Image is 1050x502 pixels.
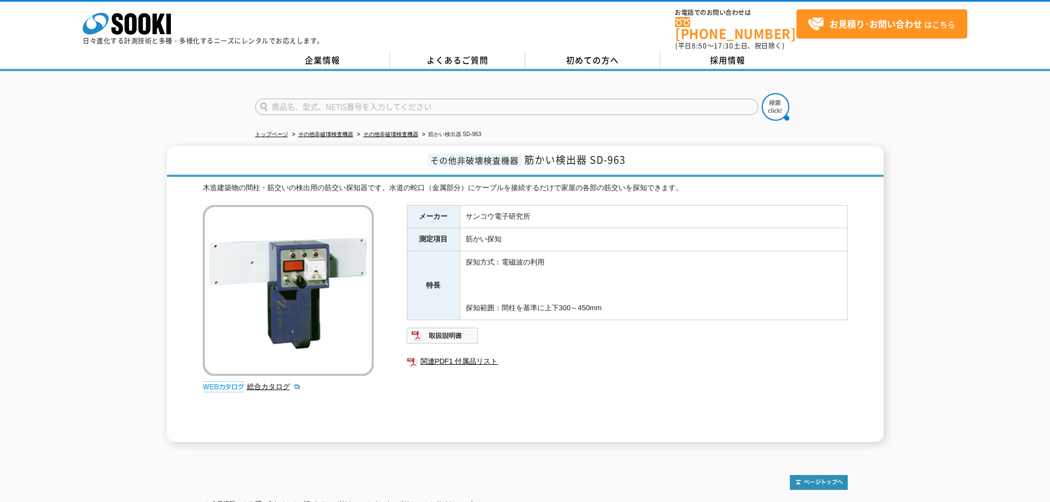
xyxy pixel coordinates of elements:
[255,131,288,137] a: トップページ
[675,9,796,16] span: お電話でのお問い合わせは
[203,182,848,194] div: 木造建築物の間柱・筋交いの検出用の筋交い探知器です。水道の蛇口（金属部分）にケーブルを接続するだけで家屋の各部の筋交いを探知できます。
[255,52,390,69] a: 企業情報
[460,228,847,251] td: 筋かい探知
[714,41,734,51] span: 17:30
[790,475,848,490] img: トップページへ
[203,205,374,376] img: 筋かい検出器 SD-963
[830,17,922,30] strong: お見積り･お問い合わせ
[428,154,521,166] span: その他非破壊検査機器
[660,52,795,69] a: 採用情報
[407,334,479,342] a: 取扱説明書
[420,129,482,141] li: 筋かい検出器 SD-963
[390,52,525,69] a: よくあるご質問
[675,41,784,51] span: (平日 ～ 土日、祝日除く)
[460,251,847,320] td: 探知方式：電磁波の利用 探知範囲：間柱を基準に上下300～450mm
[298,131,353,137] a: その他非破壊検査機器
[675,17,796,40] a: [PHONE_NUMBER]
[247,382,301,391] a: 総合カタログ
[407,251,460,320] th: 特長
[407,354,848,369] a: 関連PDF1 付属品リスト
[692,41,707,51] span: 8:50
[407,327,479,344] img: 取扱説明書
[203,381,244,392] img: webカタログ
[83,37,324,44] p: 日々進化する計測技術と多種・多様化するニーズにレンタルでお応えします。
[525,52,660,69] a: 初めての方へ
[796,9,967,39] a: お見積り･お問い合わせはこちら
[524,152,626,167] span: 筋かい検出器 SD-963
[363,131,418,137] a: その他非破壊検査機器
[407,205,460,228] th: メーカー
[407,228,460,251] th: 測定項目
[566,54,619,66] span: 初めての方へ
[460,205,847,228] td: サンコウ電子研究所
[255,99,758,115] input: 商品名、型式、NETIS番号を入力してください
[762,93,789,121] img: btn_search.png
[807,16,955,33] span: はこちら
